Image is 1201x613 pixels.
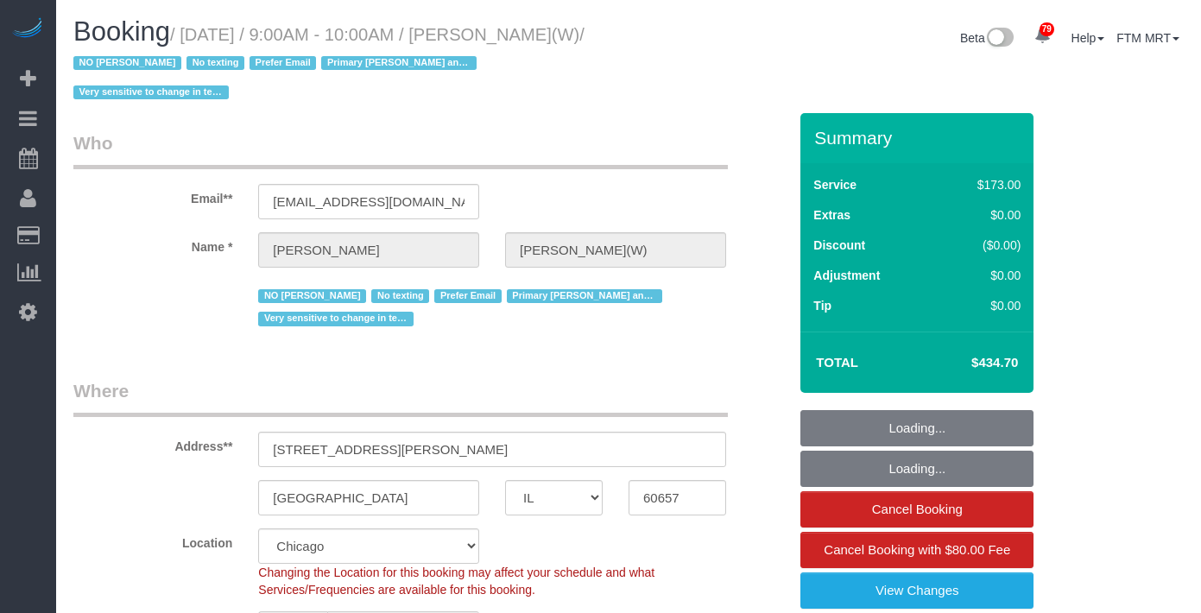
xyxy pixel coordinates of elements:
span: NO [PERSON_NAME] [73,56,181,70]
span: / [73,25,585,103]
span: NO [PERSON_NAME] [258,289,366,303]
a: Cancel Booking [800,491,1033,528]
legend: Who [73,130,728,169]
label: Service [813,176,857,193]
a: Help [1071,31,1105,45]
label: Tip [813,297,831,314]
label: Name * [60,232,245,256]
div: $0.00 [941,206,1021,224]
a: View Changes [800,572,1033,609]
div: $173.00 [941,176,1021,193]
div: $0.00 [941,267,1021,284]
small: / [DATE] / 9:00AM - 10:00AM / [PERSON_NAME](W) [73,25,585,103]
h3: Summary [814,128,1025,148]
span: Very sensitive to change in techs [73,85,229,99]
span: Prefer Email [434,289,501,303]
a: 79 [1026,17,1059,55]
a: FTM MRT [1116,31,1179,45]
span: Prefer Email [250,56,316,70]
h4: $434.70 [920,356,1018,370]
span: Very sensitive to change in techs [258,312,414,325]
span: Primary [PERSON_NAME] and [PERSON_NAME] [321,56,477,70]
span: Booking [73,16,170,47]
span: Primary [PERSON_NAME] and [PERSON_NAME] [507,289,662,303]
input: First Name** [258,232,479,268]
div: ($0.00) [941,237,1021,254]
label: Location [60,528,245,552]
span: Changing the Location for this booking may affect your schedule and what Services/Frequencies are... [258,566,654,597]
a: Cancel Booking with $80.00 Fee [800,532,1033,568]
span: 79 [1040,22,1054,36]
img: Automaid Logo [10,17,45,41]
strong: Total [816,355,858,370]
div: $0.00 [941,297,1021,314]
input: Last Name* [505,232,726,268]
input: Zip Code** [629,480,726,515]
label: Adjustment [813,267,880,284]
span: No texting [186,56,244,70]
label: Discount [813,237,865,254]
label: Extras [813,206,850,224]
legend: Where [73,378,728,417]
span: Cancel Booking with $80.00 Fee [824,542,1010,557]
a: Beta [960,31,1014,45]
img: New interface [985,28,1014,50]
span: No texting [371,289,429,303]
